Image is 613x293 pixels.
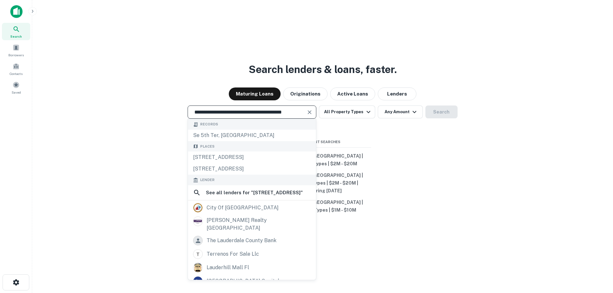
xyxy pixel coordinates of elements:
span: Recent Searches [274,139,371,145]
button: [US_STATE], [GEOGRAPHIC_DATA] | Retail | All Types | $2M - $20M | Maturing [DATE] [274,169,371,197]
span: Contacts [10,71,23,76]
button: Lenders [378,87,416,100]
a: lauderhill mall fl [188,261,316,274]
iframe: Chat Widget [581,242,613,272]
h3: Search lenders & loans, faster. [249,62,397,77]
span: Saved [12,90,21,95]
span: Records [200,122,218,127]
a: Search [2,23,30,40]
div: terrenos for sale llc [207,249,259,259]
button: Active Loans [330,87,375,100]
button: Originations [283,87,328,100]
a: terrenos for sale llc [188,247,316,261]
img: terrenosforsale.com.png [193,250,202,259]
div: [STREET_ADDRESS] [188,151,316,163]
div: city of [GEOGRAPHIC_DATA] [207,203,279,213]
img: picture [193,263,202,272]
img: picture [193,277,202,286]
div: the lauderdale county bank [207,236,276,245]
button: Any Amount [378,105,423,118]
div: lauderhill mall fl [207,263,249,272]
button: All Property Types [319,105,375,118]
h6: See all lenders for " [STREET_ADDRESS] " [206,189,303,197]
button: Maturing Loans [229,87,281,100]
div: se 5th ter, [GEOGRAPHIC_DATA] [188,130,316,141]
span: Borrowers [8,52,24,58]
button: Clear [305,108,314,117]
button: [US_STATE], [GEOGRAPHIC_DATA] | Retail | All Types | $2M - $20M [274,150,371,169]
span: Lender [200,177,215,183]
span: Places [200,144,215,149]
a: [GEOGRAPHIC_DATA] capital [188,274,316,288]
a: Borrowers [2,41,30,59]
img: capitalize-icon.png [10,5,23,18]
a: city of [GEOGRAPHIC_DATA] [188,201,316,215]
a: [PERSON_NAME] realty [GEOGRAPHIC_DATA] [188,215,316,234]
span: Search [10,34,22,39]
div: [GEOGRAPHIC_DATA] capital [207,276,279,286]
button: [US_STATE], [GEOGRAPHIC_DATA] | Retail | All Types | $1M - $10M [274,197,371,216]
img: picture [193,203,202,212]
img: picture [193,217,202,226]
a: Contacts [2,60,30,78]
div: [STREET_ADDRESS] [188,163,316,175]
div: [PERSON_NAME] realty [GEOGRAPHIC_DATA] [207,216,311,232]
a: Saved [2,79,30,96]
a: the lauderdale county bank [188,234,316,247]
